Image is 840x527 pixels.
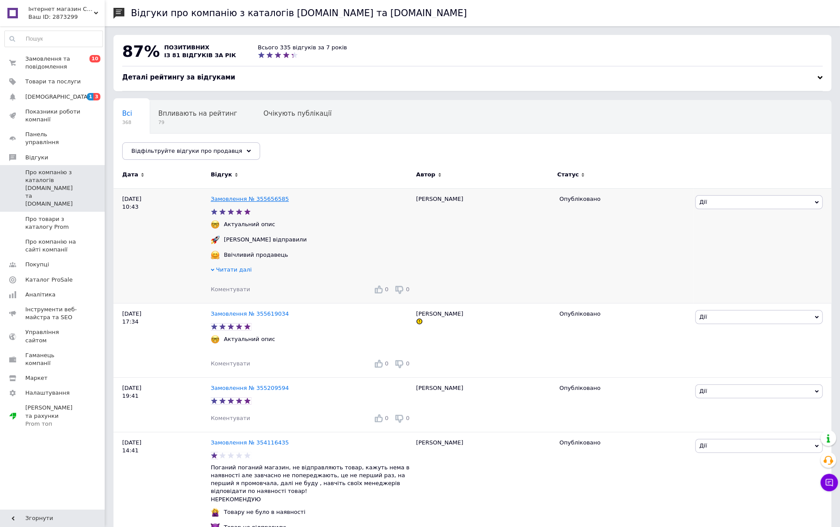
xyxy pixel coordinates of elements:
span: Інтернет магазин Світ жіночої краси [28,5,94,13]
span: Товари та послуги [25,78,81,86]
span: Про компанію на сайті компанії [25,238,81,254]
span: Всі [122,110,132,117]
span: [DEMOGRAPHIC_DATA] [25,93,90,101]
span: Дії [699,313,706,320]
div: Всього 335 відгуків за 7 років [258,44,347,52]
div: [DATE] 10:43 [113,188,211,303]
h1: Відгуки про компанію з каталогів [DOMAIN_NAME] та [DOMAIN_NAME] [131,8,467,18]
span: Налаштування [25,389,70,397]
span: Панель управління [25,131,81,146]
button: Чат з покупцем [820,474,838,491]
span: Показники роботи компанії [25,108,81,124]
span: Впливають на рейтинг [158,110,237,117]
span: Дії [699,199,706,205]
span: 79 [158,119,237,126]
span: [PERSON_NAME] та рахунки [25,404,81,428]
div: Опубліковано [559,195,689,203]
div: Prom топ [25,420,81,428]
div: Коментувати [211,360,250,368]
span: Очікують публікації [264,110,332,117]
span: із 81 відгуків за рік [164,52,236,59]
div: Ваш ID: 2873299 [28,13,105,21]
span: Відгук [211,171,232,179]
img: :hugging_face: [211,251,219,259]
div: [DATE] 17:34 [113,303,211,378]
span: Відфільтруйте відгуки про продавця [131,148,242,154]
span: Відгуки [25,154,48,162]
span: Замовлення та повідомлення [25,55,81,71]
div: Коментувати [211,286,250,293]
div: [PERSON_NAME] [411,303,555,378]
span: 10 [89,55,100,62]
span: Коментувати [211,415,250,421]
span: Статус [557,171,579,179]
div: Ввічливий продавець [222,251,290,259]
a: Замовлення № 355619034 [211,310,289,317]
span: 0 [385,360,388,367]
span: Про компанію з каталогів [DOMAIN_NAME] та [DOMAIN_NAME] [25,169,81,208]
div: [PERSON_NAME] [411,378,555,432]
img: :nerd_face: [211,220,219,229]
span: 0 [406,415,409,421]
span: 0 [385,415,388,421]
div: Опубліковані без коментаря [113,134,228,167]
div: [PERSON_NAME] [411,188,555,303]
span: Інструменти веб-майстра та SEO [25,306,81,321]
span: Дата [122,171,138,179]
span: Коментувати [211,286,250,293]
span: 0 [385,286,388,293]
span: Маркет [25,374,48,382]
div: Актуальний опис [222,220,278,228]
div: Коментувати [211,414,250,422]
div: Читати далі [211,266,412,276]
a: Замовлення № 355656585 [211,196,289,202]
div: Деталі рейтингу за відгуками [122,73,823,82]
span: 87% [122,42,160,60]
span: Читати далі [216,266,252,273]
img: :nerd_face: [211,335,219,344]
span: Коментувати [211,360,250,367]
div: [PERSON_NAME] відправили [222,236,309,244]
img: :woman-gesturing-no: [211,508,219,517]
span: Про товари з каталогу Prom [25,215,81,231]
div: Опубліковано [559,384,689,392]
span: 368 [122,119,132,126]
span: Деталі рейтингу за відгуками [122,73,235,81]
span: Автор [416,171,435,179]
span: 1 [87,93,94,100]
div: Опубліковано [559,310,689,318]
span: Опубліковані без комен... [122,143,211,151]
span: 0 [406,286,409,293]
div: Опубліковано [559,439,689,447]
span: 3 [93,93,100,100]
img: :rocket: [211,235,219,244]
span: Управління сайтом [25,328,81,344]
span: Гаманець компанії [25,351,81,367]
p: Поганий поганий магазин, не відправляють товар, кажуть нема в наявності але завчасно не попереджа... [211,464,412,503]
span: позитивних [164,44,209,51]
div: [DATE] 19:41 [113,378,211,432]
span: Дії [699,388,706,394]
span: Дії [699,442,706,449]
div: Товару не було в наявності [222,508,308,516]
a: Замовлення № 354116435 [211,439,289,446]
div: Актуальний опис [222,335,278,343]
a: Замовлення № 355209594 [211,385,289,391]
span: Покупці [25,261,49,269]
span: Каталог ProSale [25,276,72,284]
span: 0 [406,360,409,367]
span: Аналітика [25,291,55,299]
input: Пошук [5,31,103,47]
